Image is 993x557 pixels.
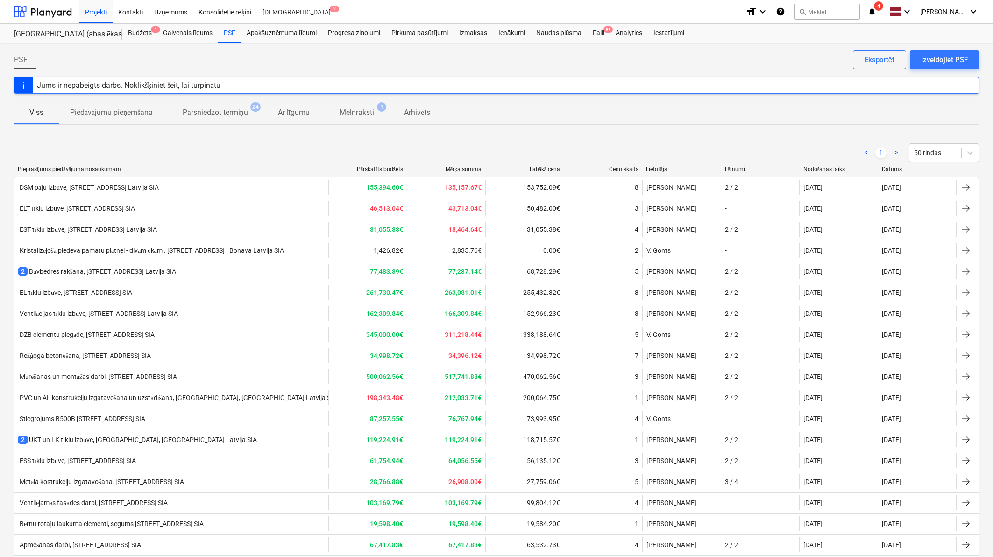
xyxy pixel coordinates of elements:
b: 67,417.83€ [448,541,482,549]
div: Jums ir nepabeigts darbs. Noklikšķiniet šeit, lai turpinātu [37,81,220,90]
div: - [725,205,727,212]
div: [PERSON_NAME] [642,537,721,552]
b: 34,396.12€ [448,352,482,359]
div: Datums [882,166,953,172]
b: 26,908.00€ [448,478,482,486]
div: Faili [587,24,610,43]
a: Page 1 is your current page [875,147,887,158]
div: Pirkuma pasūtījumi [386,24,454,43]
div: [DATE] [803,541,823,549]
div: 7 [635,352,638,359]
div: [DATE] [882,373,901,380]
div: Bērnu rotaļu laukuma elementi, segums [STREET_ADDRESS] SIA [18,520,204,528]
div: [PERSON_NAME] [642,222,721,237]
div: [DATE] [803,184,823,191]
a: Ienākumi [493,24,531,43]
span: [PERSON_NAME] [920,8,967,15]
span: 24 [250,102,261,112]
b: 67,417.83€ [370,541,403,549]
a: Previous page [860,147,872,158]
div: [DATE] [803,289,823,296]
span: 1 [151,26,160,33]
div: [DATE] [803,436,823,443]
div: [DATE] [882,310,901,317]
div: [DATE] [882,541,901,549]
b: 46,513.04€ [370,205,403,212]
div: [DATE] [882,268,901,275]
b: 77,483.39€ [370,268,403,275]
div: Naudas plūsma [531,24,588,43]
i: keyboard_arrow_down [968,6,979,17]
div: 2 / 2 [725,394,738,401]
div: 2 / 2 [725,289,738,296]
div: [PERSON_NAME] [642,201,721,216]
div: 3 [635,310,638,317]
b: 19,598.40€ [448,520,482,528]
div: UKT un LK tīklu izbūve, [GEOGRAPHIC_DATA], [GEOGRAPHIC_DATA] Latvija SIA [18,435,257,444]
p: Melnraksti [340,107,374,118]
div: Lietotājs [646,166,717,173]
div: [DATE] [882,247,901,254]
div: Nodošanas laiks [803,166,874,173]
b: 87,257.55€ [370,415,403,422]
div: [DATE] [803,310,823,317]
b: 31,055.38€ [370,226,403,233]
div: 1 [635,394,638,401]
div: Būvbedres rakšana, [STREET_ADDRESS] Latvija SIA [18,267,176,276]
span: 2 [18,267,28,276]
div: [PERSON_NAME] [642,432,721,447]
p: Ar līgumu [278,107,310,118]
div: [DATE] [882,436,901,443]
b: 77,237.14€ [448,268,482,275]
div: 2 / 2 [725,457,738,464]
div: Ventilējamās fasādes darbi, [STREET_ADDRESS] SIA [18,499,168,507]
a: PSF [218,24,241,43]
div: 1 [635,520,638,528]
div: Kristalizējošā piedeva pamatu plātnei - divām ēkām . [STREET_ADDRESS] . Bonava Latvija SIA [18,247,284,255]
div: Stiegrojums B500B [STREET_ADDRESS] SIA [18,415,145,422]
div: Mūrēšanas un montāžas darbi, [STREET_ADDRESS] SIA [18,373,177,381]
div: 2 [635,247,638,254]
div: Apakšuzņēmuma līgumi [241,24,322,43]
div: [DATE] [803,415,823,422]
i: format_size [746,6,757,17]
div: [DATE] [882,184,901,191]
div: [DATE] [803,394,823,401]
div: 4 [635,415,638,422]
span: 4 [874,1,883,11]
div: [PERSON_NAME] [642,306,721,321]
button: Izveidojiet PSF [910,50,979,69]
div: ESS tīklu izbūve, [STREET_ADDRESS] SIA [18,457,136,465]
button: Meklēt [794,4,860,20]
div: [PERSON_NAME] [642,348,721,363]
div: 153,752.09€ [485,180,564,195]
div: 63,532.73€ [485,537,564,552]
div: [DATE] [803,352,823,359]
div: 118,715.57€ [485,432,564,447]
div: 34,998.72€ [485,348,564,363]
div: ELT tīklu izbūve, [STREET_ADDRESS] SIA [18,205,135,213]
div: 2 / 2 [725,310,738,317]
div: 3 / 4 [725,478,738,486]
div: Apmešanas darbi, [STREET_ADDRESS] SIA [18,541,141,549]
b: 34,998.72€ [370,352,403,359]
p: Piedāvājumu pieņemšana [70,107,153,118]
a: Iestatījumi [648,24,690,43]
span: 9+ [603,26,613,33]
div: Izmaksas [454,24,493,43]
div: [DATE] [882,478,901,486]
div: [DATE] [882,394,901,401]
div: 5 [635,268,638,275]
div: 27,759.06€ [485,474,564,489]
b: 500,062.56€ [366,373,403,380]
div: [DATE] [803,373,823,380]
a: Galvenais līgums [157,24,218,43]
div: - [725,499,727,507]
div: [DATE] [882,352,901,359]
div: [PERSON_NAME] [642,453,721,468]
b: 61,754.94€ [370,457,403,464]
div: V. Gonts [642,411,721,426]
